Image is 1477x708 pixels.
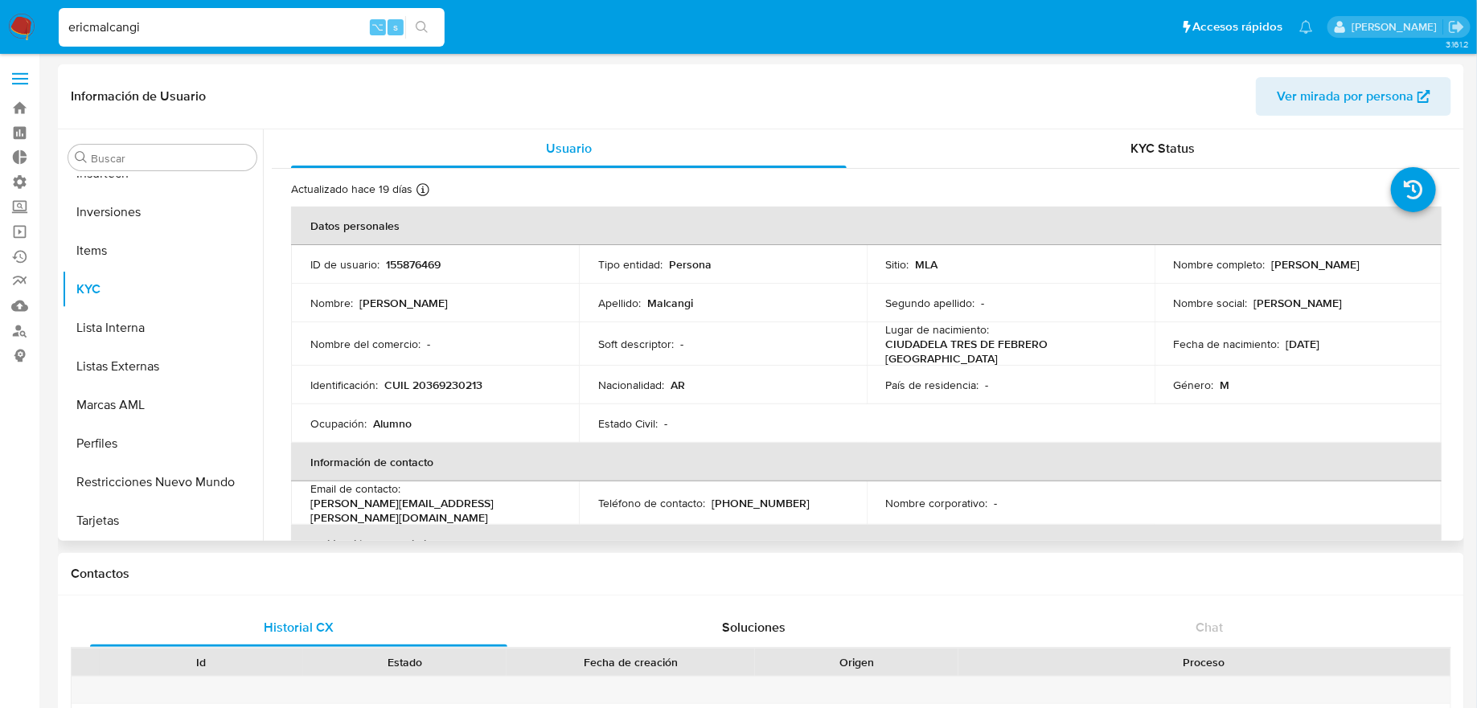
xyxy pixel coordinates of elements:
button: Items [62,231,263,270]
th: Información de contacto [291,443,1442,481]
span: ⌥ [371,19,384,35]
p: [PERSON_NAME] [359,296,448,310]
input: Buscar [91,151,250,166]
p: [PHONE_NUMBER] [712,496,810,510]
p: Nombre del comercio : [310,337,421,351]
p: Alumno [373,416,412,431]
span: Historial CX [264,618,334,636]
div: Fecha de creación [518,654,744,670]
input: Buscar usuario o caso... [59,17,445,38]
p: [PERSON_NAME] [1254,296,1343,310]
p: Fecha de nacimiento : [1174,337,1280,351]
button: Marcas AML [62,386,263,424]
span: Soluciones [722,618,786,636]
p: - [427,337,430,351]
p: CIUDADELA TRES DE FEBRERO [GEOGRAPHIC_DATA] [886,337,1129,366]
button: Lista Interna [62,309,263,347]
p: CUIL 20369230213 [384,378,482,392]
span: KYC Status [1131,139,1196,158]
p: Tipo entidad : [598,257,663,272]
p: Teléfono de contacto : [598,496,705,510]
p: Malcangi [647,296,693,310]
th: Verificación y cumplimiento [291,525,1442,563]
p: Soft descriptor : [598,337,674,351]
a: Salir [1448,18,1465,35]
p: Estado Civil : [598,416,658,431]
p: Sitio : [886,257,909,272]
p: - [986,378,989,392]
span: Ver mirada por persona [1277,77,1413,116]
div: Estado [314,654,495,670]
button: Ver mirada por persona [1256,77,1451,116]
p: - [680,337,683,351]
span: Chat [1196,618,1224,636]
p: Nombre completo : [1174,257,1266,272]
th: Datos personales [291,207,1442,245]
p: [DATE] [1286,337,1320,351]
button: KYC [62,270,263,309]
h1: Información de Usuario [71,88,206,104]
a: Notificaciones [1299,20,1313,34]
p: Género : [1174,378,1214,392]
button: Listas Externas [62,347,263,386]
p: - [664,416,667,431]
p: ID de usuario : [310,257,380,272]
button: Perfiles [62,424,263,463]
p: Ocupación : [310,416,367,431]
button: Restricciones Nuevo Mundo [62,463,263,501]
p: País de residencia : [886,378,979,392]
p: - [982,296,985,310]
p: eric.malcangi@mercadolibre.com [1352,19,1442,35]
p: Email de contacto : [310,481,400,496]
p: 155876469 [386,257,441,272]
p: Persona [669,257,712,272]
div: Origen [766,654,947,670]
p: Nombre social : [1174,296,1248,310]
button: search-icon [405,16,438,39]
p: AR [671,378,685,392]
p: Actualizado hace 19 días [291,182,412,197]
p: MLA [916,257,938,272]
p: Lugar de nacimiento : [886,322,990,337]
button: Inversiones [62,193,263,231]
p: Apellido : [598,296,641,310]
div: Proceso [970,654,1439,670]
p: [PERSON_NAME][EMAIL_ADDRESS][PERSON_NAME][DOMAIN_NAME] [310,496,553,525]
p: Segundo apellido : [886,296,975,310]
p: M [1221,378,1230,392]
p: Nacionalidad : [598,378,664,392]
span: Usuario [546,139,592,158]
div: Id [111,654,292,670]
p: Nombre corporativo : [886,496,988,510]
h1: Contactos [71,566,1451,582]
p: [PERSON_NAME] [1272,257,1360,272]
p: - [995,496,998,510]
span: s [393,19,398,35]
span: Accesos rápidos [1193,18,1283,35]
p: Nombre : [310,296,353,310]
button: Tarjetas [62,501,263,540]
button: Buscar [75,151,88,164]
p: Identificación : [310,378,378,392]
